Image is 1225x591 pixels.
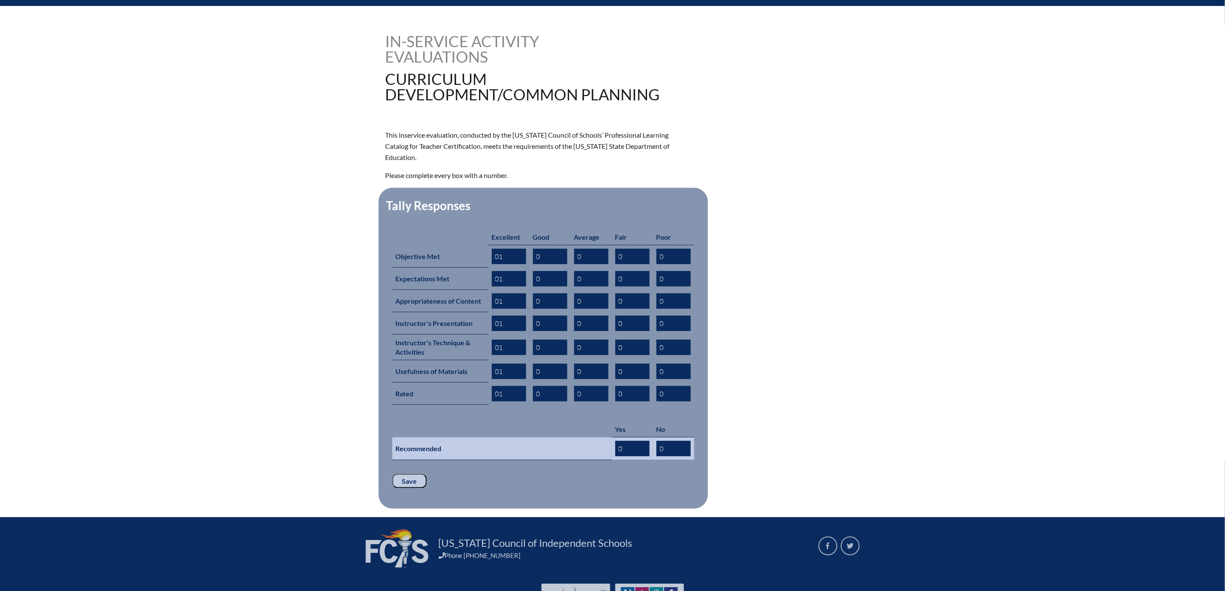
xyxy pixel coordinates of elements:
th: Excellent [488,229,530,245]
th: Recommended [392,437,612,460]
img: FCIS_logo_white [366,529,428,568]
th: Appropriateness of Content [392,290,488,312]
th: Instructor's Technique & Activities [392,335,488,360]
a: [US_STATE] Council of Independent Schools [435,536,636,550]
input: Save [392,474,427,488]
th: No [653,421,694,437]
th: Expectations Met [392,268,488,290]
h1: In-service Activity Evaluations [385,33,558,64]
h1: Curriculum Development/Common Planning [385,71,667,102]
th: Yes [612,421,653,437]
div: Phone [PHONE_NUMBER] [439,552,808,559]
th: Instructor's Presentation [392,312,488,335]
p: Please complete every box with a number. [385,170,687,181]
th: Fair [612,229,653,245]
legend: Tally Responses [385,198,472,213]
th: Poor [653,229,694,245]
p: This inservice evaluation, conducted by the [US_STATE] Council of Schools’ Professional Learning ... [385,130,687,163]
th: Objective Met [392,245,488,268]
th: Usefulness of Materials [392,360,488,383]
th: Rated [392,383,488,405]
th: Good [530,229,571,245]
th: Average [571,229,612,245]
